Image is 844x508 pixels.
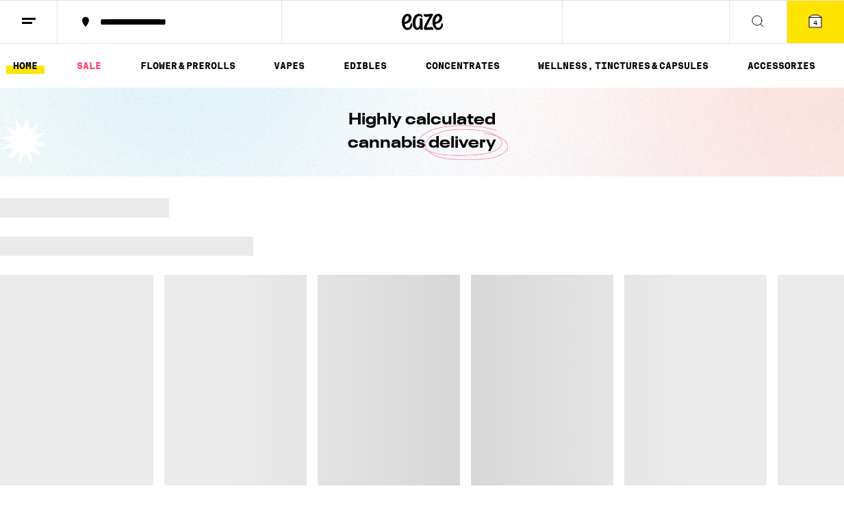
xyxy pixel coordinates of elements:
[133,57,242,74] a: FLOWER & PREROLLS
[267,57,311,74] a: VAPES
[741,57,822,74] a: ACCESSORIES
[813,18,817,27] span: 4
[787,1,844,43] button: 4
[419,57,507,74] a: CONCENTRATES
[337,57,394,74] a: EDIBLES
[70,57,108,74] a: SALE
[309,109,535,155] h1: Highly calculated cannabis delivery
[6,57,44,74] a: HOME
[531,57,715,74] a: WELLNESS, TINCTURES & CAPSULES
